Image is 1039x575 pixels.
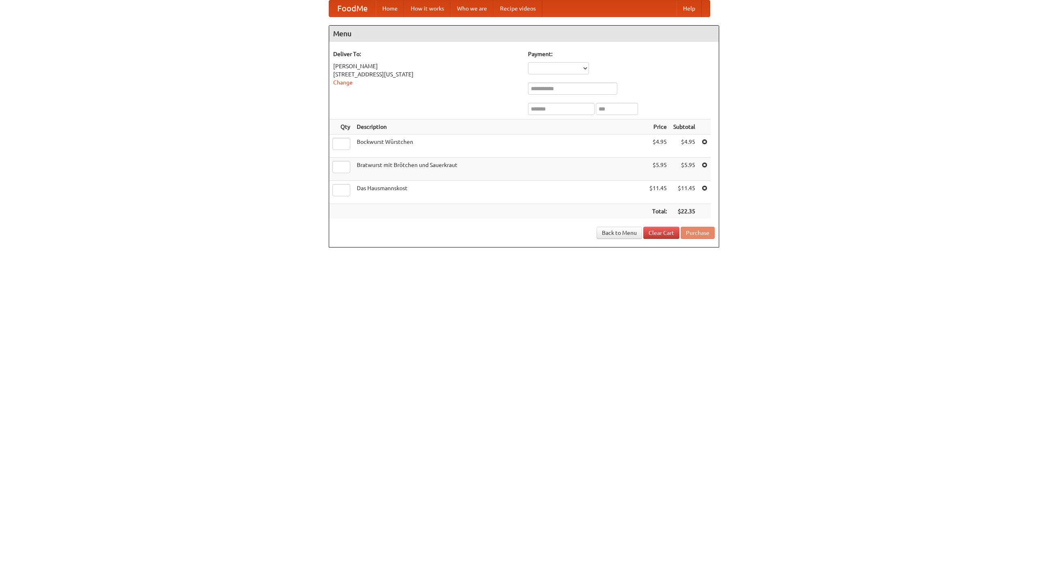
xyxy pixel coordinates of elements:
[646,181,670,204] td: $11.45
[333,50,520,58] h5: Deliver To:
[354,158,646,181] td: Bratwurst mit Brötchen und Sauerkraut
[354,119,646,135] th: Description
[404,0,451,17] a: How it works
[643,227,679,239] a: Clear Cart
[646,204,670,219] th: Total:
[681,227,715,239] button: Purchase
[329,119,354,135] th: Qty
[333,79,353,86] a: Change
[646,135,670,158] td: $4.95
[646,119,670,135] th: Price
[528,50,715,58] h5: Payment:
[670,204,698,219] th: $22.35
[646,158,670,181] td: $5.95
[329,26,719,42] h4: Menu
[333,62,520,70] div: [PERSON_NAME]
[329,0,376,17] a: FoodMe
[376,0,404,17] a: Home
[354,181,646,204] td: Das Hausmannskost
[333,70,520,78] div: [STREET_ADDRESS][US_STATE]
[677,0,702,17] a: Help
[451,0,494,17] a: Who we are
[597,227,642,239] a: Back to Menu
[670,135,698,158] td: $4.95
[670,158,698,181] td: $5.95
[670,119,698,135] th: Subtotal
[670,181,698,204] td: $11.45
[494,0,542,17] a: Recipe videos
[354,135,646,158] td: Bockwurst Würstchen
